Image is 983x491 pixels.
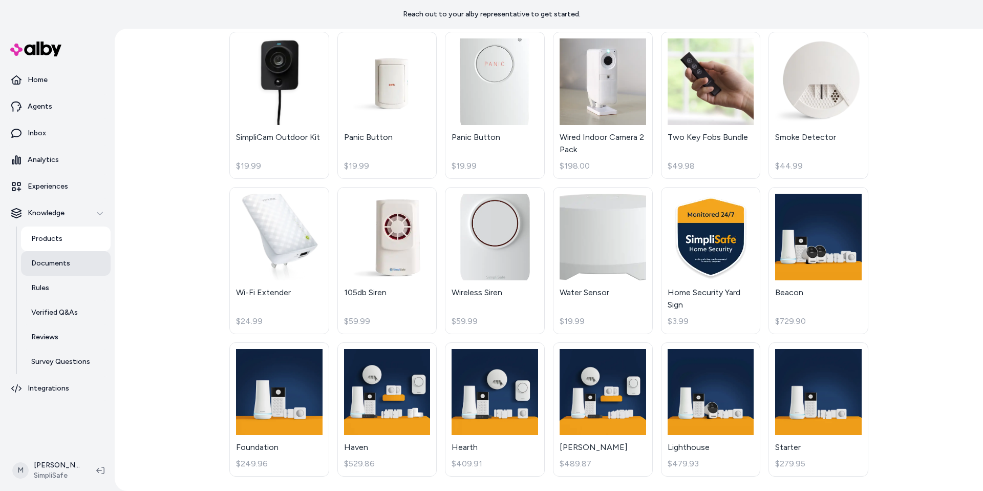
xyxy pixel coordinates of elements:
[229,32,329,179] a: SimpliCam Outdoor KitSimpliCam Outdoor Kit$19.99
[34,460,80,470] p: [PERSON_NAME]
[21,300,111,325] a: Verified Q&As
[34,470,80,481] span: SimpliSafe
[28,155,59,165] p: Analytics
[337,32,437,179] a: Panic ButtonPanic Button$19.99
[4,121,111,146] a: Inbox
[553,342,653,477] a: Knox[PERSON_NAME]$489.87
[21,251,111,276] a: Documents
[28,383,69,394] p: Integrations
[31,283,49,293] p: Rules
[229,187,329,334] a: Wi-Fi ExtenderWi-Fi Extender$24.99
[6,454,88,487] button: M[PERSON_NAME]SimpliSafe
[31,308,78,318] p: Verified Q&As
[4,174,111,199] a: Experiences
[229,342,329,477] a: FoundationFoundation$249.96
[661,32,761,179] a: Two Key Fobs BundleTwo Key Fobs Bundle$49.98
[4,68,111,92] a: Home
[553,187,653,334] a: Water SensorWater Sensor$19.99
[4,94,111,119] a: Agents
[661,342,761,477] a: LighthouseLighthouse$479.93
[21,350,111,374] a: Survey Questions
[4,376,111,401] a: Integrations
[403,9,581,19] p: Reach out to your alby representative to get started.
[31,258,70,269] p: Documents
[31,332,58,342] p: Reviews
[28,208,65,218] p: Knowledge
[768,342,868,477] a: StarterStarter$279.95
[4,201,111,226] button: Knowledge
[28,181,68,192] p: Experiences
[553,32,653,179] a: Wired Indoor Camera 2 PackWired Indoor Camera 2 Pack$198.00
[445,342,545,477] a: HearthHearth$409.91
[768,187,868,334] a: BeaconBeacon$729.90
[768,32,868,179] a: Smoke DetectorSmoke Detector$44.99
[21,276,111,300] a: Rules
[31,357,90,367] p: Survey Questions
[28,75,48,85] p: Home
[337,342,437,477] a: HavenHaven$529.86
[28,128,46,138] p: Inbox
[661,187,761,334] a: Home Security Yard SignHome Security Yard Sign$3.99
[28,101,52,112] p: Agents
[445,32,545,179] a: Panic ButtonPanic Button$19.99
[12,462,29,479] span: M
[337,187,437,334] a: 105db Siren105db Siren$59.99
[10,42,61,56] img: alby Logo
[4,148,111,172] a: Analytics
[21,227,111,251] a: Products
[31,234,62,244] p: Products
[21,325,111,350] a: Reviews
[445,187,545,334] a: Wireless SirenWireless Siren$59.99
